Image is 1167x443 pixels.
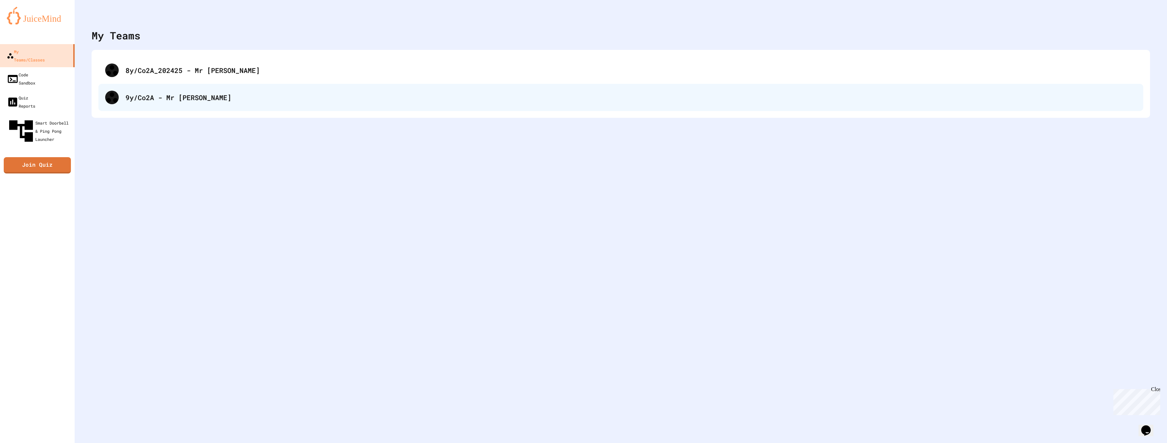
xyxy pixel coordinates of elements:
div: Code Sandbox [7,71,35,87]
div: Quiz Reports [7,94,35,110]
div: Chat with us now!Close [3,3,47,43]
div: 9y/Co2A - Mr [PERSON_NAME] [126,92,1136,103]
iframe: chat widget [1139,416,1160,436]
div: 8y/Co2A_202425 - Mr [PERSON_NAME] [126,65,1136,75]
div: 9y/Co2A - Mr [PERSON_NAME] [98,84,1143,111]
div: 8y/Co2A_202425 - Mr [PERSON_NAME] [98,57,1143,84]
div: Smart Doorbell & Ping Pong Launcher [7,117,72,145]
iframe: chat widget [1111,386,1160,415]
div: My Teams/Classes [7,48,45,64]
img: logo-orange.svg [7,7,68,24]
div: My Teams [92,28,140,43]
a: Join Quiz [4,157,71,173]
